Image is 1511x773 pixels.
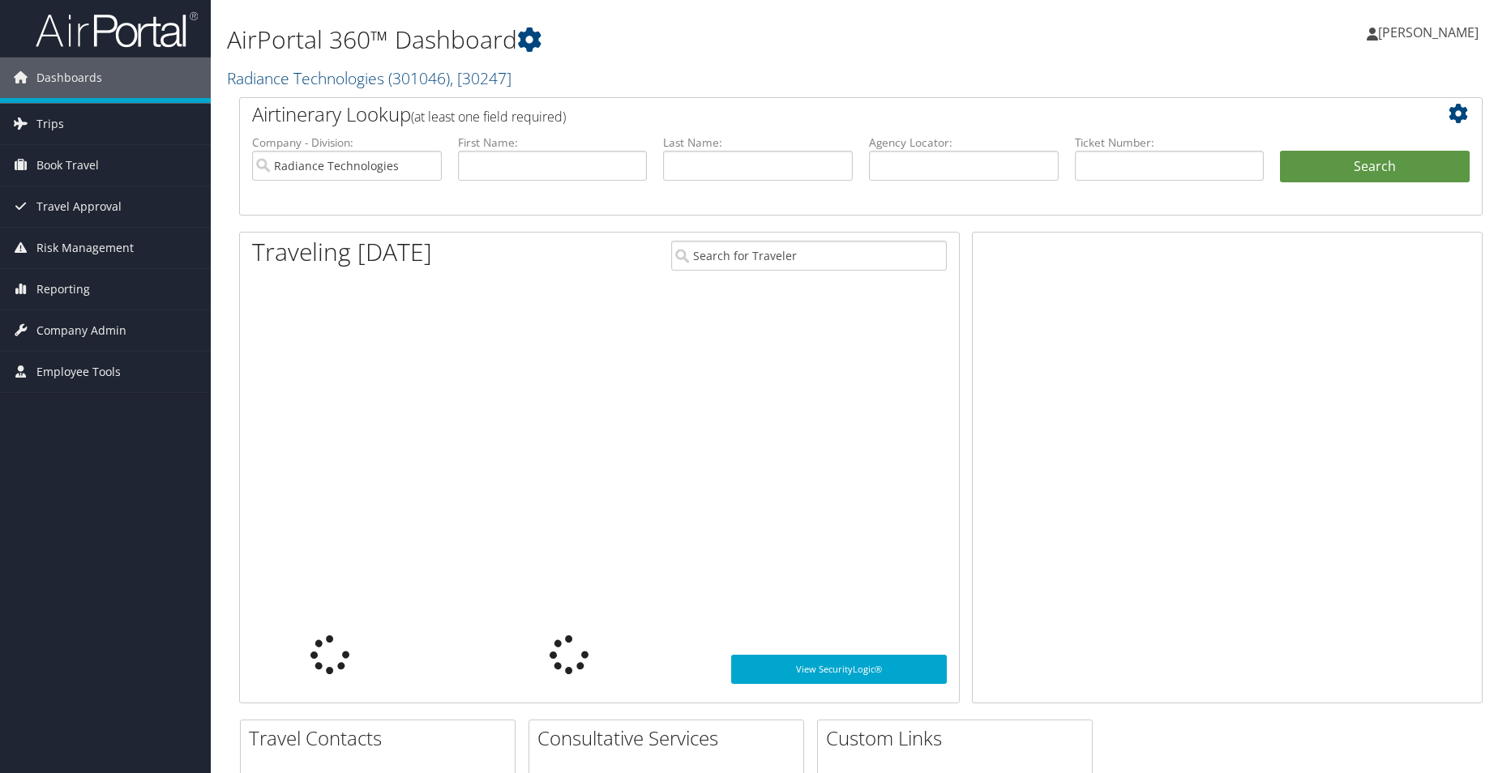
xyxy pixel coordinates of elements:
[36,186,122,227] span: Travel Approval
[36,11,198,49] img: airportal-logo.png
[537,724,803,752] h2: Consultative Services
[36,310,126,351] span: Company Admin
[671,241,946,271] input: Search for Traveler
[1280,151,1470,183] button: Search
[36,352,121,392] span: Employee Tools
[1367,8,1495,57] a: [PERSON_NAME]
[388,67,450,89] span: ( 301046 )
[36,58,102,98] span: Dashboards
[252,100,1366,128] h2: Airtinerary Lookup
[869,135,1059,151] label: Agency Locator:
[826,724,1092,752] h2: Custom Links
[36,269,90,310] span: Reporting
[36,228,134,268] span: Risk Management
[227,67,512,89] a: Radiance Technologies
[731,655,947,684] a: View SecurityLogic®
[663,135,853,151] label: Last Name:
[450,67,512,89] span: , [ 30247 ]
[36,104,64,144] span: Trips
[458,135,648,151] label: First Name:
[227,23,1072,57] h1: AirPortal 360™ Dashboard
[1378,23,1479,41] span: [PERSON_NAME]
[249,724,515,752] h2: Travel Contacts
[411,108,566,126] span: (at least one field required)
[252,135,442,151] label: Company - Division:
[252,235,432,269] h1: Traveling [DATE]
[36,145,99,186] span: Book Travel
[1075,135,1265,151] label: Ticket Number:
